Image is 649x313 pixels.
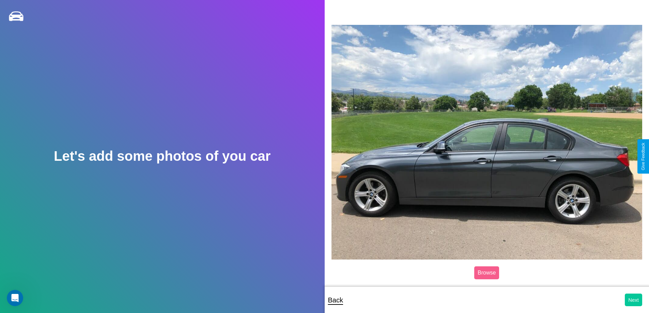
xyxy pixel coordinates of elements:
[331,25,643,259] img: posted
[625,294,642,306] button: Next
[54,148,271,164] h2: Let's add some photos of you car
[328,294,343,306] p: Back
[474,266,499,279] label: Browse
[641,143,646,170] div: Give Feedback
[7,290,23,306] iframe: Intercom live chat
